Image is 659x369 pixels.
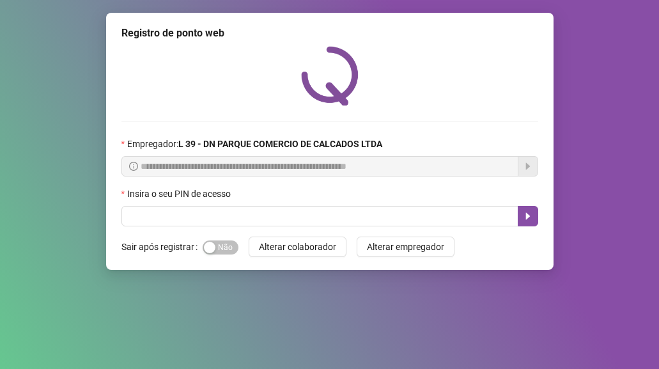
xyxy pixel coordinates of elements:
button: Alterar empregador [357,237,454,257]
strong: L 39 - DN PARQUE COMERCIO DE CALCADOS LTDA [178,139,382,149]
img: QRPoint [301,46,359,106]
span: Alterar empregador [367,240,444,254]
label: Sair após registrar [121,237,203,257]
span: info-circle [129,162,138,171]
span: Alterar colaborador [259,240,336,254]
div: Registro de ponto web [121,26,538,41]
span: caret-right [523,211,533,221]
label: Insira o seu PIN de acesso [121,187,239,201]
span: Empregador : [127,137,382,151]
button: Alterar colaborador [249,237,346,257]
